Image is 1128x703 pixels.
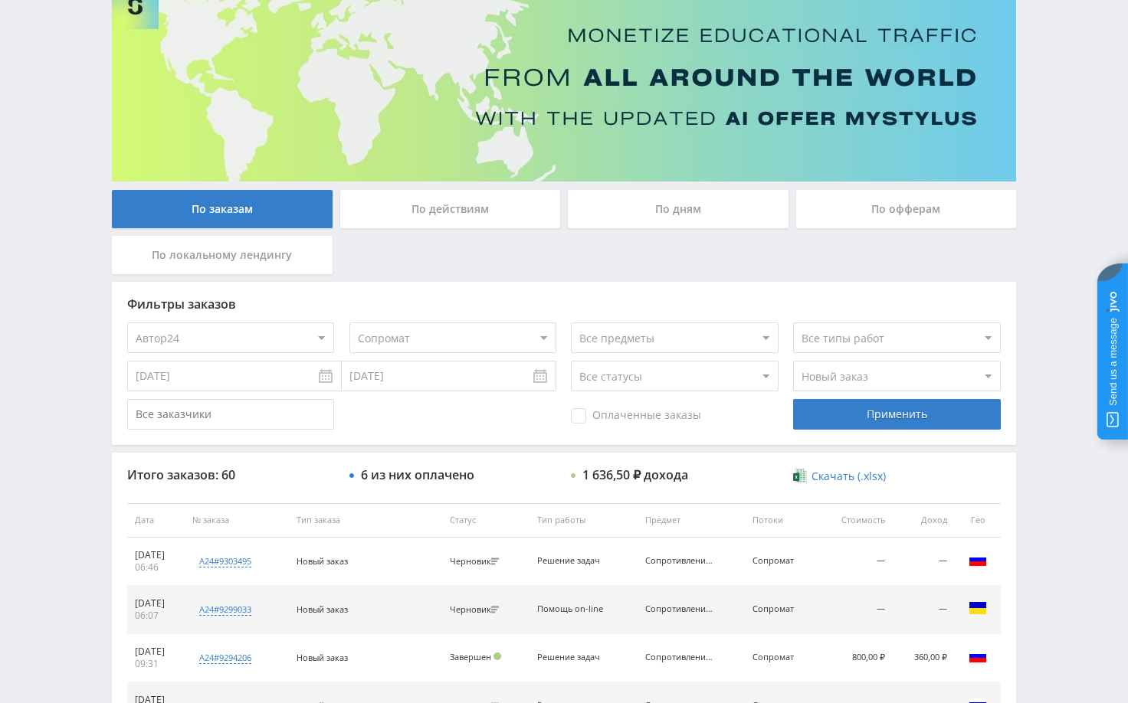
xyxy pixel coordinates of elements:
div: Сопротивление материалов [645,604,714,614]
th: Гео [955,503,1001,538]
div: По офферам [796,190,1017,228]
th: Предмет [638,503,746,538]
span: Новый заказ [297,652,348,663]
div: 06:46 [135,561,177,574]
span: Подтвержден [493,652,501,660]
th: Статус [442,503,530,538]
div: Решение задач [537,556,606,566]
th: Дата [127,503,185,538]
div: Сопромат [753,652,810,662]
div: [DATE] [135,549,177,561]
td: — [818,586,893,634]
span: Скачать (.xlsx) [812,470,886,482]
div: Сопротивление материалов [645,556,714,566]
div: [DATE] [135,646,177,658]
div: 1 636,50 ₽ дохода [582,468,688,482]
span: Новый заказ [297,555,348,567]
th: Стоимость [818,503,893,538]
td: 360,00 ₽ [893,634,955,682]
div: 09:31 [135,658,177,670]
th: Тип работы [530,503,638,538]
div: Сопромат [753,604,810,614]
td: — [893,538,955,586]
div: Решение задач [537,652,606,662]
div: Применить [793,399,1000,430]
img: xlsx [793,468,806,483]
div: a24#9294206 [199,652,251,664]
span: Оплаченные заказы [571,408,701,423]
div: Сопромат [753,556,810,566]
div: По действиям [340,190,561,228]
th: № заказа [185,503,289,538]
div: a24#9303495 [199,555,251,567]
div: 6 из них оплачено [361,468,474,482]
img: rus.png [969,551,987,569]
th: Потоки [745,503,818,538]
a: Скачать (.xlsx) [793,469,885,484]
span: Завершен [450,651,491,662]
img: ukr.png [969,599,987,617]
div: По дням [568,190,789,228]
input: Все заказчики [127,399,334,430]
div: Черновик [450,605,503,615]
div: По заказам [112,190,333,228]
div: По локальному лендингу [112,236,333,274]
div: Сопротивление материалов [645,652,714,662]
th: Доход [893,503,955,538]
input: Use the arrow keys to pick a date [127,361,342,391]
div: 06:07 [135,610,177,622]
span: Новый заказ [297,603,348,615]
img: rus.png [969,647,987,665]
div: a24#9299033 [199,603,251,616]
td: — [818,538,893,586]
div: Черновик [450,557,503,567]
div: Итого заказов: 60 [127,468,334,482]
div: Помощь on-line [537,604,606,614]
div: [DATE] [135,597,177,610]
th: Тип заказа [289,503,442,538]
td: — [893,586,955,634]
td: 800,00 ₽ [818,634,893,682]
div: Фильтры заказов [127,297,1001,311]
